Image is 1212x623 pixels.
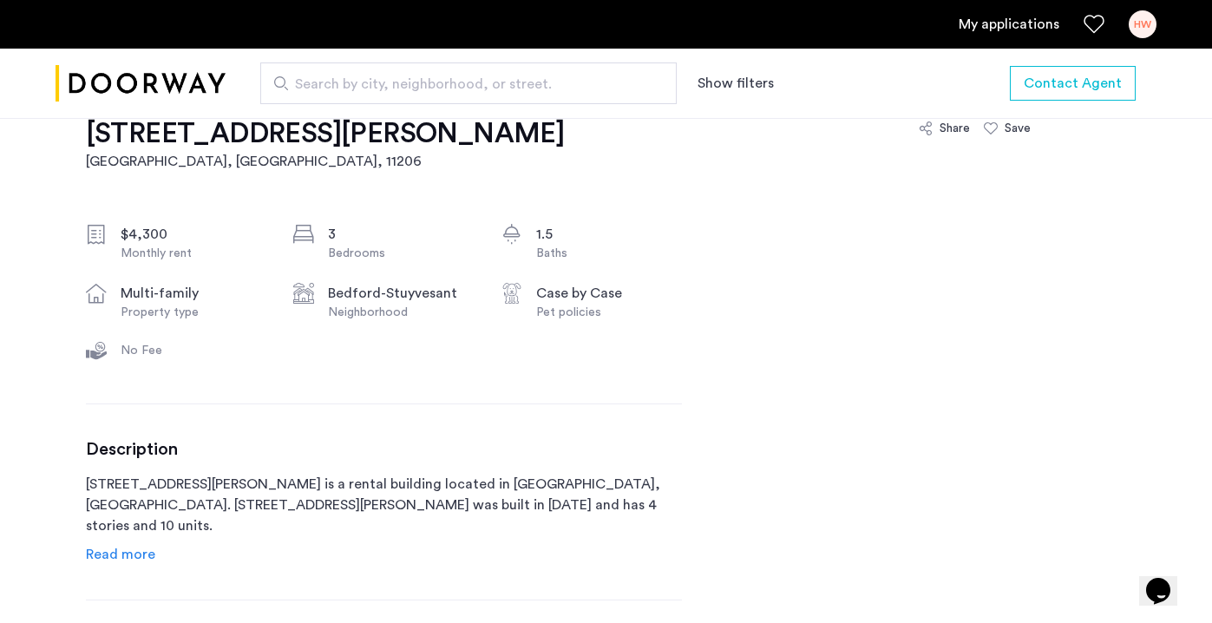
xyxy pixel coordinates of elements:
[328,245,474,262] div: Bedrooms
[328,304,474,321] div: Neighborhood
[1129,10,1156,38] div: HW
[1024,73,1122,94] span: Contact Agent
[698,73,774,94] button: Show or hide filters
[86,474,682,536] p: [STREET_ADDRESS][PERSON_NAME] is a rental building located in [GEOGRAPHIC_DATA], [GEOGRAPHIC_DATA...
[56,51,226,116] a: Cazamio logo
[121,245,266,262] div: Monthly rent
[536,224,682,245] div: 1.5
[86,116,565,172] a: [STREET_ADDRESS][PERSON_NAME][GEOGRAPHIC_DATA], [GEOGRAPHIC_DATA], 11206
[86,544,155,565] a: Read info
[1084,14,1104,35] a: Favorites
[86,548,155,561] span: Read more
[328,224,474,245] div: 3
[121,342,266,359] div: No Fee
[260,62,677,104] input: Apartment Search
[1005,120,1031,137] div: Save
[536,245,682,262] div: Baths
[86,116,565,151] h1: [STREET_ADDRESS][PERSON_NAME]
[121,283,266,304] div: multi-family
[1139,554,1195,606] iframe: chat widget
[86,151,565,172] h2: [GEOGRAPHIC_DATA], [GEOGRAPHIC_DATA] , 11206
[536,304,682,321] div: Pet policies
[86,439,682,460] h3: Description
[959,14,1059,35] a: My application
[328,283,474,304] div: Bedford-Stuyvesant
[121,304,266,321] div: Property type
[536,283,682,304] div: Case by Case
[121,224,266,245] div: $4,300
[295,74,628,95] span: Search by city, neighborhood, or street.
[1010,66,1136,101] button: button
[940,120,970,137] div: Share
[56,51,226,116] img: logo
